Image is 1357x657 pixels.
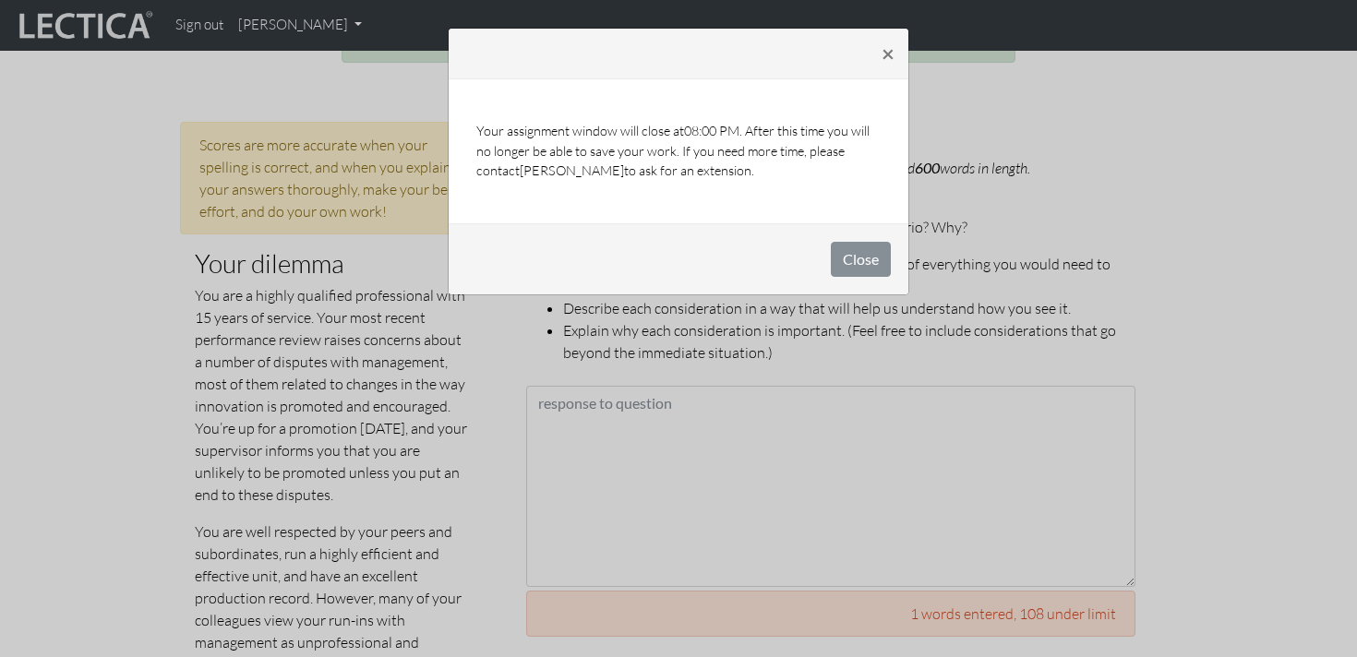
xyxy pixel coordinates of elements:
[476,121,881,181] p: Your assignment window will close at . After this time you will no longer be able to save your wo...
[867,28,909,79] button: Close
[831,242,891,277] button: Close
[520,162,624,178] span: [PERSON_NAME]
[684,123,739,138] span: 08:00 PM
[882,40,895,66] span: ×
